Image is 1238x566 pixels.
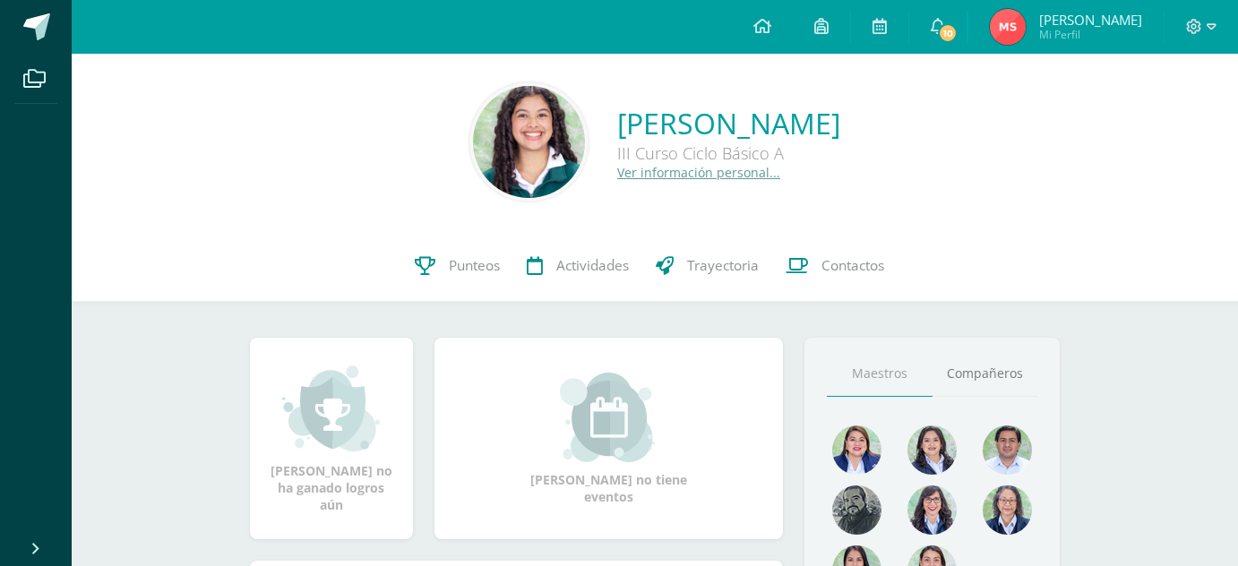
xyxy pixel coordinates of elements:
img: achievement_small.png [282,364,380,453]
a: Ver información personal... [617,164,780,181]
img: b1da893d1b21f2b9f45fcdf5240f8abd.png [907,485,957,535]
a: Maestros [827,351,933,397]
span: Trayectoria [687,256,759,275]
div: III Curso Ciclo Básico A [617,142,840,164]
img: 93c16075707a398c360377cf3c01ecdc.png [473,86,585,198]
span: Mi Perfil [1039,27,1142,42]
img: 4179e05c207095638826b52d0d6e7b97.png [832,485,881,535]
img: 135afc2e3c36cc19cf7f4a6ffd4441d1.png [832,425,881,475]
span: 10 [938,23,958,43]
a: Contactos [772,230,898,302]
img: fb703a472bdb86d4ae91402b7cff009e.png [990,9,1026,45]
div: [PERSON_NAME] no ha ganado logros aún [268,364,395,513]
img: 68491b968eaf45af92dd3338bd9092c6.png [983,485,1032,535]
img: event_small.png [560,373,658,462]
a: Punteos [401,230,513,302]
a: Actividades [513,230,642,302]
span: Actividades [556,256,629,275]
img: 45e5189d4be9c73150df86acb3c68ab9.png [907,425,957,475]
div: [PERSON_NAME] no tiene eventos [519,373,698,505]
a: [PERSON_NAME] [617,104,840,142]
img: 1e7bfa517bf798cc96a9d855bf172288.png [983,425,1032,475]
span: Punteos [449,256,500,275]
span: Contactos [821,256,884,275]
a: Trayectoria [642,230,772,302]
span: [PERSON_NAME] [1039,11,1142,29]
a: Compañeros [933,351,1038,397]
